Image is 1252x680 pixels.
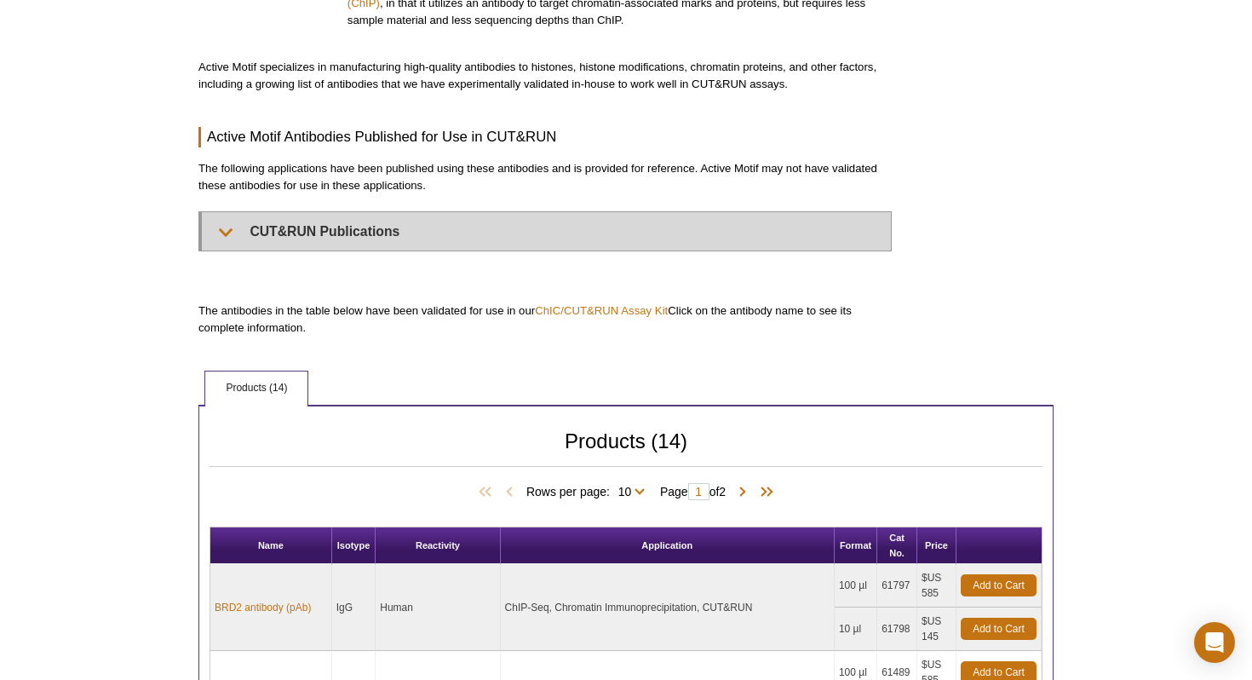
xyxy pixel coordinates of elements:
span: Page of [652,483,734,500]
a: Add to Cart [961,574,1037,596]
span: Rows per page: [526,482,652,499]
span: Next Page [734,484,751,501]
td: 61797 [877,564,917,608]
th: Price [917,527,956,564]
span: Last Page [751,484,777,501]
span: First Page [475,484,501,501]
th: Reactivity [376,527,500,564]
a: BRD2 antibody (pAb) [215,600,311,615]
td: 10 µl [835,608,877,651]
a: Products (14) [205,372,307,406]
td: $US 585 [917,564,956,608]
td: $US 145 [917,608,956,651]
th: Cat No. [877,527,917,564]
td: ChIP-Seq, Chromatin Immunoprecipitation, CUT&RUN [501,564,835,651]
th: Name [210,527,332,564]
p: Active Motif specializes in manufacturing high-quality antibodies to histones, histone modificati... [198,59,892,93]
a: ChIC/CUT&RUN Assay Kit [535,304,668,317]
td: IgG [332,564,376,651]
a: Add to Cart [961,618,1037,640]
th: Isotype [332,527,376,564]
p: The antibodies in the table below have been validated for use in our Click on the antibody name t... [198,303,892,337]
h2: Products (14) [210,434,1042,467]
div: Open Intercom Messenger [1194,622,1235,663]
summary: CUT&RUN Publications [202,212,891,251]
td: 100 µl [835,564,877,608]
th: Application [501,527,835,564]
td: Human [376,564,500,651]
td: 61798 [877,608,917,651]
p: The following applications have been published using these antibodies and is provided for referen... [198,160,892,194]
span: Previous Page [501,484,518,501]
h3: Active Motif Antibodies Published for Use in CUT&RUN [198,127,892,147]
span: 2 [719,485,726,498]
th: Format [835,527,877,564]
